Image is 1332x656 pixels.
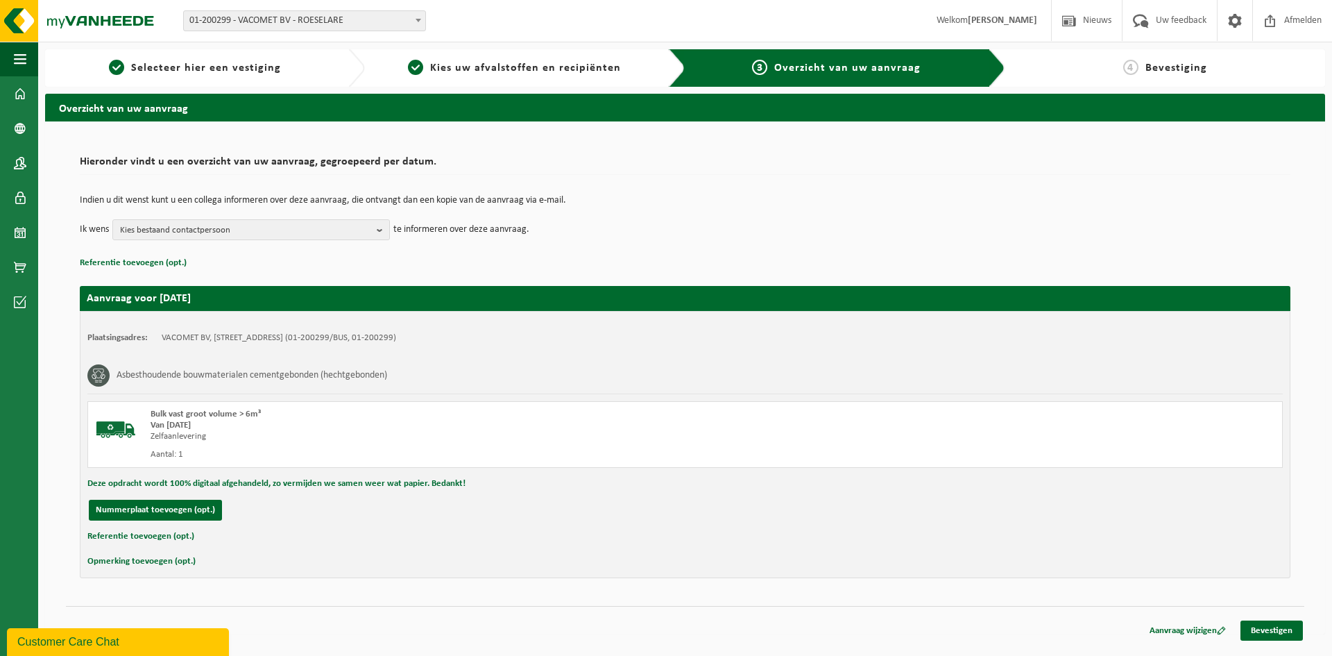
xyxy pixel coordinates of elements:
[752,60,767,75] span: 3
[45,94,1325,121] h2: Overzicht van uw aanvraag
[1145,62,1207,74] span: Bevestiging
[112,219,390,240] button: Kies bestaand contactpersoon
[151,410,261,419] span: Bulk vast groot volume > 6m³
[151,431,741,442] div: Zelfaanlevering
[393,219,529,240] p: te informeren over deze aanvraag.
[1240,621,1303,641] a: Bevestigen
[87,528,194,546] button: Referentie toevoegen (opt.)
[95,409,137,451] img: BL-SO-LV.png
[52,60,337,76] a: 1Selecteer hier een vestiging
[1123,60,1138,75] span: 4
[162,333,396,344] td: VACOMET BV, [STREET_ADDRESS] (01-200299/BUS, 01-200299)
[183,10,426,31] span: 01-200299 - VACOMET BV - ROESELARE
[117,364,387,387] h3: Asbesthoudende bouwmaterialen cementgebonden (hechtgebonden)
[109,60,124,75] span: 1
[87,553,196,571] button: Opmerking toevoegen (opt.)
[408,60,423,75] span: 2
[430,62,621,74] span: Kies uw afvalstoffen en recipiënten
[80,219,109,240] p: Ik wens
[87,475,466,493] button: Deze opdracht wordt 100% digitaal afgehandeld, zo vermijden we samen weer wat papier. Bedankt!
[151,449,741,460] div: Aantal: 1
[774,62,921,74] span: Overzicht van uw aanvraag
[7,625,232,656] iframe: chat widget
[87,333,148,342] strong: Plaatsingsadres:
[151,421,191,430] strong: Van [DATE]
[80,196,1290,205] p: Indien u dit wenst kunt u een collega informeren over deze aanvraag, die ontvangt dan een kopie v...
[968,15,1037,26] strong: [PERSON_NAME]
[372,60,657,76] a: 2Kies uw afvalstoffen en recipiënten
[131,62,281,74] span: Selecteer hier een vestiging
[80,254,187,272] button: Referentie toevoegen (opt.)
[87,293,191,304] strong: Aanvraag voor [DATE]
[89,500,222,521] button: Nummerplaat toevoegen (opt.)
[1139,621,1236,641] a: Aanvraag wijzigen
[120,220,371,241] span: Kies bestaand contactpersoon
[184,11,425,31] span: 01-200299 - VACOMET BV - ROESELARE
[80,156,1290,175] h2: Hieronder vindt u een overzicht van uw aanvraag, gegroepeerd per datum.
